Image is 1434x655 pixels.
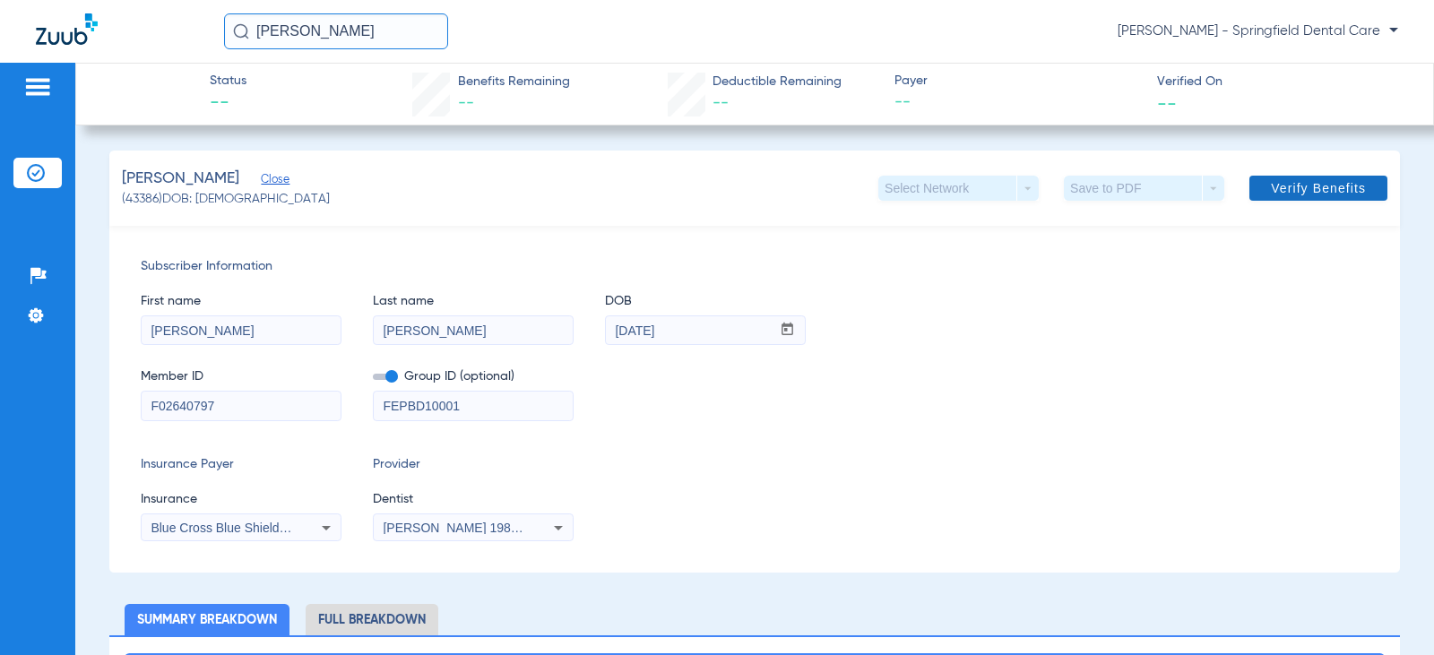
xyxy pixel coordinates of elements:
[605,292,806,311] span: DOB
[122,190,330,209] span: (43386) DOB: [DEMOGRAPHIC_DATA]
[458,95,474,111] span: --
[23,76,52,98] img: hamburger-icon
[1271,181,1366,195] span: Verify Benefits
[210,91,246,116] span: --
[261,173,277,190] span: Close
[713,95,729,111] span: --
[306,604,438,635] li: Full Breakdown
[894,72,1142,90] span: Payer
[713,73,842,91] span: Deductible Remaining
[458,73,570,91] span: Benefits Remaining
[141,455,341,474] span: Insurance Payer
[1249,176,1387,201] button: Verify Benefits
[894,91,1142,114] span: --
[141,490,341,509] span: Insurance
[224,13,448,49] input: Search for patients
[125,604,289,635] li: Summary Breakdown
[122,168,239,190] span: [PERSON_NAME]
[141,367,341,386] span: Member ID
[373,292,574,311] span: Last name
[210,72,246,90] span: Status
[1157,73,1404,91] span: Verified On
[373,367,574,386] span: Group ID (optional)
[233,23,249,39] img: Search Icon
[383,521,559,535] span: [PERSON_NAME] 1982829420
[141,257,1369,276] span: Subscriber Information
[36,13,98,45] img: Zuub Logo
[770,316,805,345] button: Open calendar
[141,292,341,311] span: First name
[151,521,381,535] span: Blue Cross Blue Shield (Fep Blue Dental)
[1118,22,1398,40] span: [PERSON_NAME] - Springfield Dental Care
[373,455,574,474] span: Provider
[373,490,574,509] span: Dentist
[1157,93,1177,112] span: --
